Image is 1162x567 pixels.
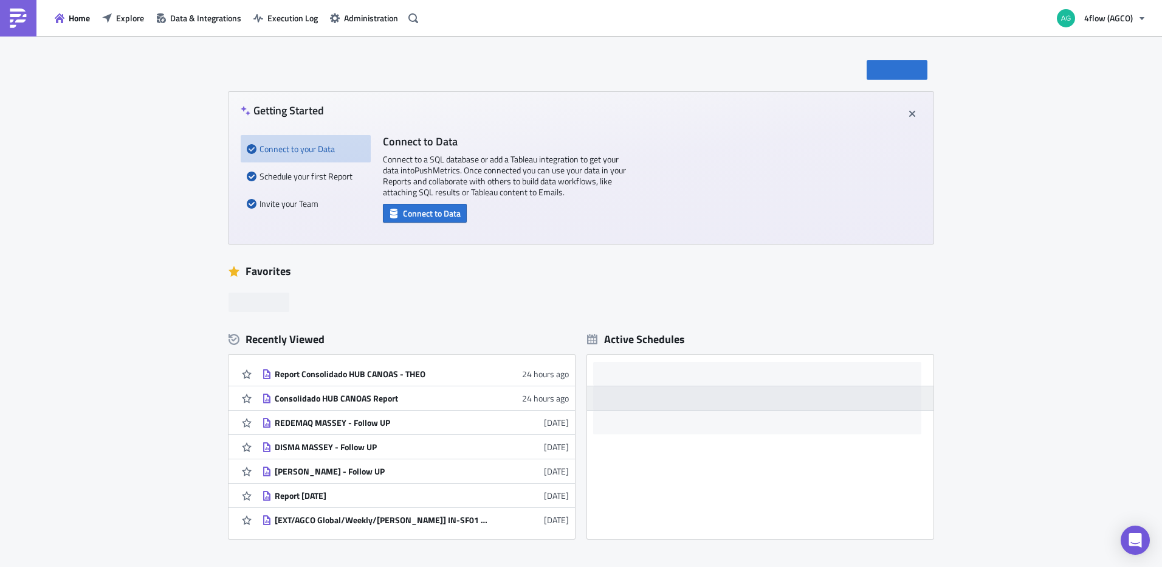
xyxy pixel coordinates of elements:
span: Administration [344,12,398,24]
a: DISMA MASSEY - Follow UP[DATE] [262,435,569,459]
img: PushMetrics [9,9,28,28]
div: Favorites [229,262,933,280]
div: Report Consolidado HUB CANOAS - THEO [275,369,487,380]
div: Schedule your first Report [247,162,365,190]
a: Consolidado HUB CANOAS Report24 hours ago [262,386,569,410]
button: Connect to Data [383,204,467,223]
span: Connect to Data [403,207,461,220]
time: 2025-09-01T11:59:03Z [522,392,569,405]
div: [EXT/AGCO Global/Weekly/[PERSON_NAME]] IN-SF01 [GEOGRAPHIC_DATA] Seafreight Article Tracking Report [275,515,487,526]
div: Recently Viewed [229,330,575,349]
button: Execution Log [247,9,324,27]
div: Connect to your Data [247,135,365,162]
h4: Connect to Data [383,135,626,148]
a: Report [DATE][DATE] [262,484,569,507]
time: 2025-08-29T11:39:13Z [544,465,569,478]
div: REDEMAQ MASSEY - Follow UP [275,417,487,428]
button: Home [49,9,96,27]
time: 2025-08-29T11:39:45Z [544,416,569,429]
a: [EXT/AGCO Global/Weekly/[PERSON_NAME]] IN-SF01 [GEOGRAPHIC_DATA] Seafreight Article Tracking Repo... [262,508,569,532]
time: 2025-08-29T11:39:33Z [544,440,569,453]
span: 4flow (AGCO) [1084,12,1133,24]
button: Explore [96,9,150,27]
div: Report [DATE] [275,490,487,501]
span: Data & Integrations [170,12,241,24]
button: 4flow (AGCO) [1050,5,1153,32]
button: Data & Integrations [150,9,247,27]
time: 2025-09-01T11:59:40Z [522,367,569,380]
button: Administration [324,9,404,27]
h4: Getting Started [241,104,324,117]
time: 2025-08-29T11:38:53Z [544,489,569,502]
div: [PERSON_NAME] - Follow UP [275,466,487,477]
span: Execution Log [267,12,318,24]
a: [PERSON_NAME] - Follow UP[DATE] [262,459,569,483]
div: Active Schedules [587,332,685,346]
time: 2025-08-29T07:56:24Z [544,513,569,526]
div: DISMA MASSEY - Follow UP [275,442,487,453]
p: Connect to a SQL database or add a Tableau integration to get your data into PushMetrics . Once c... [383,154,626,198]
div: Invite your Team [247,190,365,217]
span: Explore [116,12,144,24]
img: Avatar [1056,8,1076,29]
a: REDEMAQ MASSEY - Follow UP[DATE] [262,411,569,434]
span: Home [69,12,90,24]
div: Open Intercom Messenger [1121,526,1150,555]
a: Connect to Data [383,206,467,218]
div: Consolidado HUB CANOAS Report [275,393,487,404]
a: Report Consolidado HUB CANOAS - THEO24 hours ago [262,362,569,386]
